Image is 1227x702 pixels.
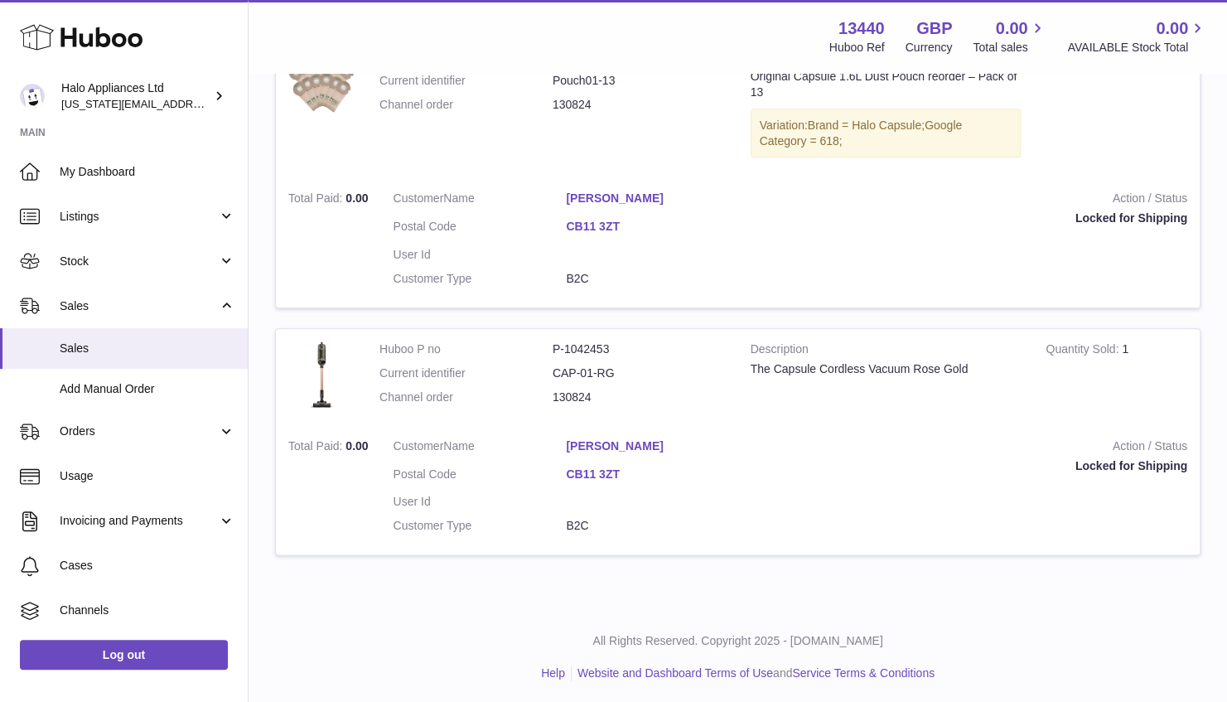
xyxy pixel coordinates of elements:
[553,73,726,89] dd: Pouch01-13
[1033,36,1200,178] td: 1
[379,341,553,357] dt: Huboo P no
[379,366,553,381] dt: Current identifier
[60,381,235,397] span: Add Manual Order
[751,361,1022,377] div: The Capsule Cordless Vacuum Rose Gold
[553,341,726,357] dd: P-1042453
[751,109,1022,158] div: Variation:
[345,439,368,453] span: 0.00
[394,247,567,263] dt: User Id
[394,219,567,239] dt: Postal Code
[394,518,567,534] dt: Customer Type
[566,219,739,235] a: CB11 3ZT
[288,191,345,209] strong: Total Paid
[751,341,1022,361] strong: Description
[60,209,218,225] span: Listings
[996,17,1028,40] span: 0.00
[379,97,553,113] dt: Channel order
[394,467,567,487] dt: Postal Code
[764,458,1187,474] div: Locked for Shipping
[838,17,885,40] strong: 13440
[1046,342,1122,360] strong: Quantity Sold
[60,468,235,484] span: Usage
[379,390,553,405] dt: Channel order
[60,424,218,439] span: Orders
[288,49,355,115] img: Pouch01-121-group.png
[553,97,726,113] dd: 130824
[20,640,228,670] a: Log out
[394,191,567,211] dt: Name
[60,164,235,180] span: My Dashboard
[1033,329,1200,426] td: 1
[792,666,935,680] a: Service Terms & Conditions
[553,390,726,405] dd: 130824
[60,603,235,618] span: Channels
[764,438,1187,458] strong: Action / Status
[751,69,1022,100] div: Original Capsule 1.6L Dust Pouch reorder – Pack of 13
[394,438,567,458] dt: Name
[61,80,210,112] div: Halo Appliances Ltd
[394,191,444,205] span: Customer
[20,84,45,109] img: georgia.hennessy@haloappliances.com
[262,633,1214,649] p: All Rights Reserved. Copyright 2025 - [DOMAIN_NAME]
[764,191,1187,211] strong: Action / Status
[553,366,726,381] dd: CAP-01-RG
[1156,17,1188,40] span: 0.00
[973,40,1046,56] span: Total sales
[906,40,953,56] div: Currency
[1067,40,1207,56] span: AVAILABLE Stock Total
[288,341,355,408] img: Capsule-Rose-Gold-front-reclined-v2-2000h.jpg
[916,17,952,40] strong: GBP
[566,271,739,287] dd: B2C
[566,438,739,454] a: [PERSON_NAME]
[808,119,925,132] span: Brand = Halo Capsule;
[566,518,739,534] dd: B2C
[60,558,235,574] span: Cases
[1067,17,1207,56] a: 0.00 AVAILABLE Stock Total
[288,439,345,457] strong: Total Paid
[394,494,567,510] dt: User Id
[60,254,218,269] span: Stock
[61,97,393,110] span: [US_STATE][EMAIL_ADDRESS][PERSON_NAME][DOMAIN_NAME]
[60,341,235,356] span: Sales
[764,211,1187,226] div: Locked for Shipping
[345,191,368,205] span: 0.00
[760,119,963,148] span: Google Category = 618;
[60,513,218,529] span: Invoicing and Payments
[566,467,739,482] a: CB11 3ZT
[577,666,773,680] a: Website and Dashboard Terms of Use
[60,298,218,314] span: Sales
[572,666,935,681] li: and
[379,73,553,89] dt: Current identifier
[394,271,567,287] dt: Customer Type
[394,439,444,453] span: Customer
[541,666,565,680] a: Help
[566,191,739,206] a: [PERSON_NAME]
[973,17,1046,56] a: 0.00 Total sales
[829,40,885,56] div: Huboo Ref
